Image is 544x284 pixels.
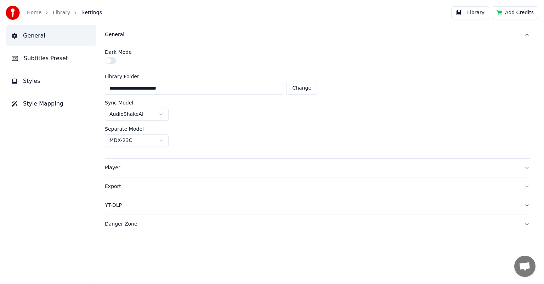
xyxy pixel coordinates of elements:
button: Subtitles Preset [6,49,96,68]
span: General [23,32,45,40]
button: Styles [6,71,96,91]
div: Open chat [514,256,535,277]
div: YT-DLP [105,202,518,209]
nav: breadcrumb [27,9,102,16]
button: Add Credits [492,6,538,19]
div: Player [105,164,518,171]
label: Separate Model [105,126,144,131]
button: Library [451,6,489,19]
button: Style Mapping [6,94,96,114]
a: Library [53,9,70,16]
button: Export [105,177,530,196]
button: General [6,26,96,46]
span: Styles [23,77,40,85]
span: Style Mapping [23,100,63,108]
a: Home [27,9,41,16]
button: General [105,25,530,44]
label: Sync Model [105,100,133,105]
button: Player [105,159,530,177]
span: Subtitles Preset [24,54,68,63]
div: Danger Zone [105,221,518,228]
div: Export [105,183,518,190]
label: Dark Mode [105,50,132,55]
div: General [105,31,518,38]
button: Danger Zone [105,215,530,233]
button: YT-DLP [105,196,530,215]
button: Change [286,82,317,95]
label: Library Folder [105,74,317,79]
span: Settings [81,9,102,16]
img: youka [6,6,20,20]
div: General [105,44,530,158]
